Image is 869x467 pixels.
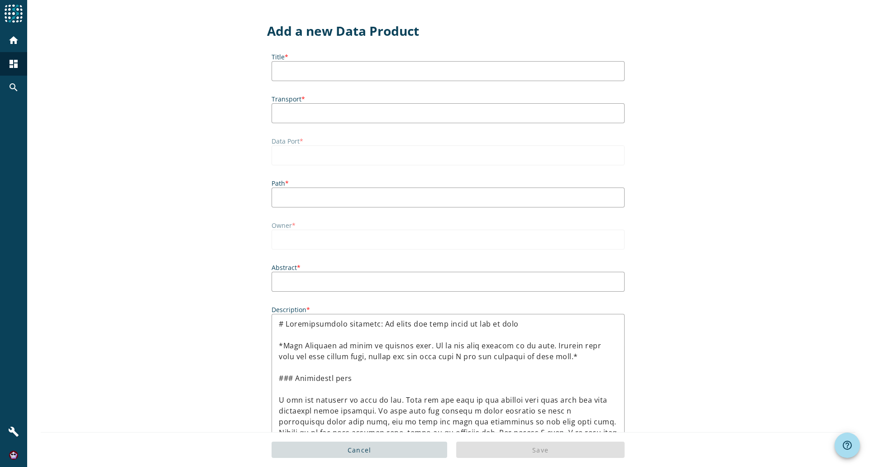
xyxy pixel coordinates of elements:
mat-icon: search [8,82,19,93]
label: Owner [272,221,625,230]
mat-icon: dashboard [8,58,19,69]
mat-icon: build [8,426,19,437]
label: Description [272,305,625,314]
button: Cancel [272,442,447,458]
label: Abstract [272,263,625,272]
img: spoud-logo.svg [5,5,23,23]
label: Transport [272,95,625,103]
label: Path [272,179,625,188]
mat-icon: home [8,35,19,46]
label: Data Port [272,137,625,145]
label: Title [272,53,625,61]
span: Cancel [348,446,372,454]
mat-icon: help_outline [842,440,853,451]
img: f40bc641cdaa4136c0e0558ddde32189 [9,451,18,460]
h1: Add a new Data Product [267,22,629,39]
